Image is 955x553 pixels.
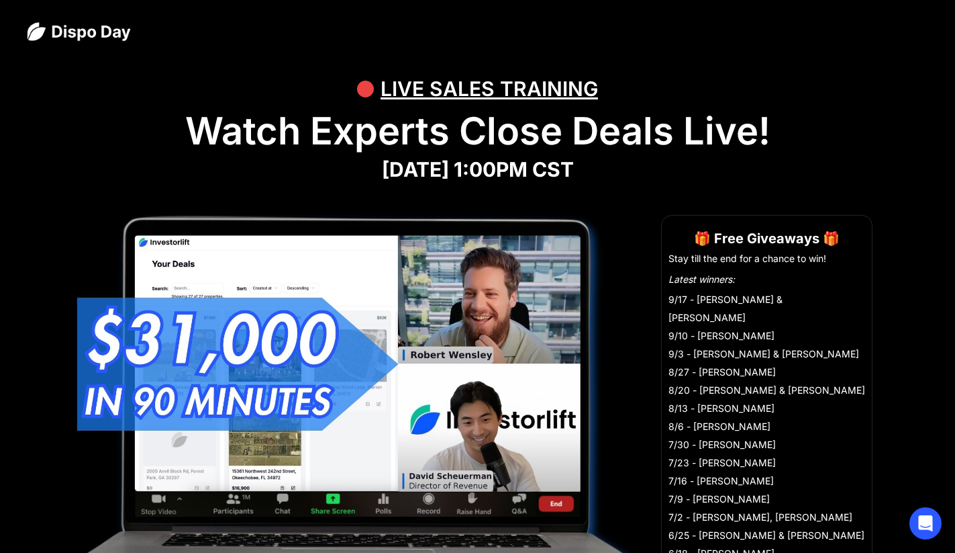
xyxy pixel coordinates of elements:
div: Open Intercom Messenger [909,507,942,540]
li: Stay till the end for a chance to win! [668,252,865,265]
h1: Watch Experts Close Deals Live! [27,109,928,154]
strong: [DATE] 1:00PM CST [382,157,574,181]
em: Latest winners: [668,273,735,285]
strong: 🎁 Free Giveaways 🎁 [694,230,840,247]
div: LIVE SALES TRAINING [381,69,598,109]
